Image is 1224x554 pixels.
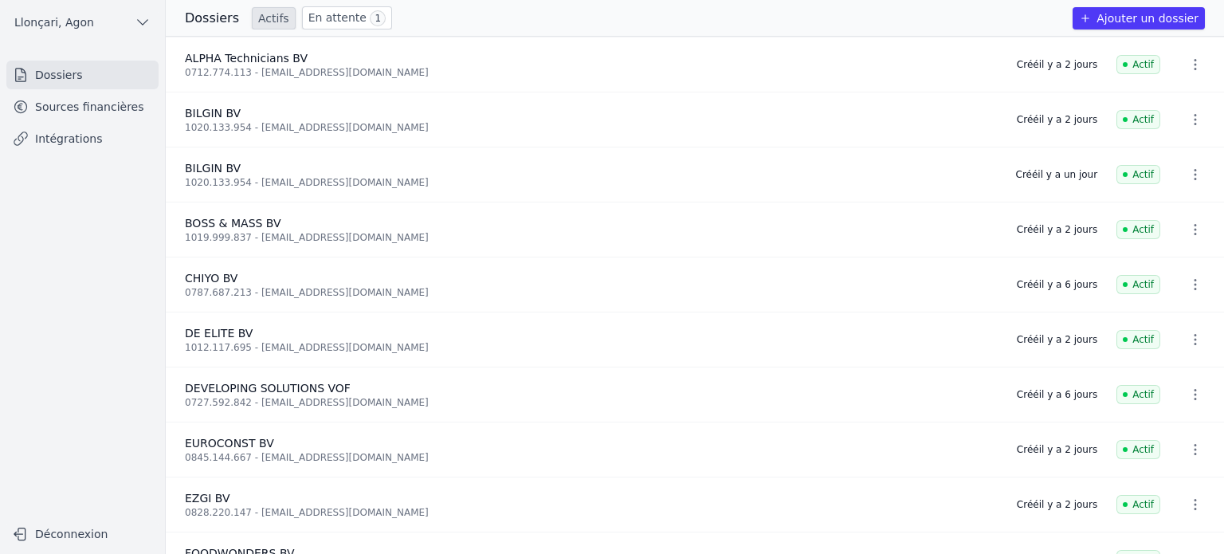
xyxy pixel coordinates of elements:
span: EZGI BV [185,492,230,505]
span: BILGIN BV [185,162,241,175]
a: Sources financières [6,92,159,121]
button: Déconnexion [6,521,159,547]
div: 0828.220.147 - [EMAIL_ADDRESS][DOMAIN_NAME] [185,506,998,519]
div: Créé il y a 2 jours [1017,443,1097,456]
div: Créé il y a un jour [1016,168,1098,181]
a: En attente 1 [302,6,392,29]
span: Actif [1116,55,1160,74]
div: 1020.133.954 - [EMAIL_ADDRESS][DOMAIN_NAME] [185,121,998,134]
button: Ajouter un dossier [1073,7,1205,29]
span: Llonçari, Agon [14,14,94,30]
a: Dossiers [6,61,159,89]
div: Créé il y a 6 jours [1017,388,1097,401]
span: 1 [370,10,386,26]
button: Llonçari, Agon [6,10,159,35]
span: DE ELITE BV [185,327,253,340]
span: Actif [1116,275,1160,294]
div: Créé il y a 6 jours [1017,278,1097,291]
a: Intégrations [6,124,159,153]
a: Actifs [252,7,296,29]
span: Actif [1116,495,1160,514]
div: Créé il y a 2 jours [1017,498,1097,511]
div: Créé il y a 2 jours [1017,113,1097,126]
div: Créé il y a 2 jours [1017,333,1097,346]
h3: Dossiers [185,9,239,28]
span: Actif [1116,440,1160,459]
div: 0727.592.842 - [EMAIL_ADDRESS][DOMAIN_NAME] [185,396,998,409]
span: Actif [1116,330,1160,349]
span: Actif [1116,110,1160,129]
div: Créé il y a 2 jours [1017,223,1097,236]
span: BOSS & MASS BV [185,217,281,230]
span: EUROCONST BV [185,437,274,450]
span: ALPHA Technicians BV [185,52,308,65]
div: 0845.144.667 - [EMAIL_ADDRESS][DOMAIN_NAME] [185,451,998,464]
div: 0712.774.113 - [EMAIL_ADDRESS][DOMAIN_NAME] [185,66,998,79]
span: Actif [1116,165,1160,184]
div: 1020.133.954 - [EMAIL_ADDRESS][DOMAIN_NAME] [185,176,997,189]
div: Créé il y a 2 jours [1017,58,1097,71]
span: Actif [1116,385,1160,404]
div: 1012.117.695 - [EMAIL_ADDRESS][DOMAIN_NAME] [185,341,998,354]
div: 0787.687.213 - [EMAIL_ADDRESS][DOMAIN_NAME] [185,286,998,299]
div: 1019.999.837 - [EMAIL_ADDRESS][DOMAIN_NAME] [185,231,998,244]
span: DEVELOPING SOLUTIONS VOF [185,382,351,395]
span: Actif [1116,220,1160,239]
span: CHIYO BV [185,272,237,285]
span: BILGIN BV [185,107,241,120]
